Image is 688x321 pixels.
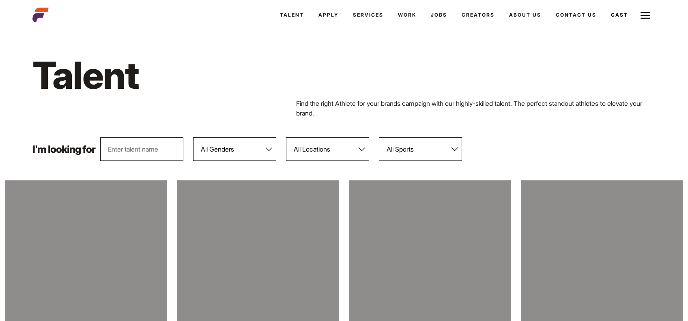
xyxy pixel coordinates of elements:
[641,11,650,20] img: Burger icon
[296,98,656,118] p: Find the right Athlete for your brands campaign with our highly-skilled talent. The perfect stand...
[100,137,183,161] input: Enter talent name
[32,144,95,154] p: I'm looking for
[32,7,49,23] img: cropped-aefm-brand-fav-22-square.png
[548,4,604,26] a: Contact Us
[346,4,391,26] a: Services
[424,4,454,26] a: Jobs
[502,4,548,26] a: About Us
[273,4,311,26] a: Talent
[311,4,346,26] a: Apply
[32,52,392,98] h1: Talent
[391,4,424,26] a: Work
[454,4,502,26] a: Creators
[604,4,635,26] a: Cast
